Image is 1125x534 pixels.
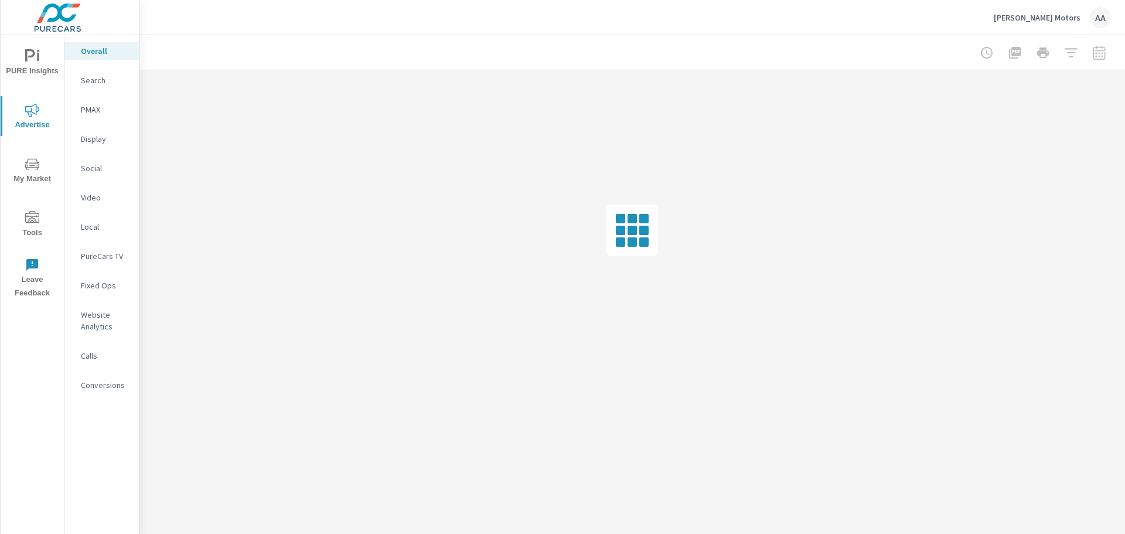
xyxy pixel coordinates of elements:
p: Fixed Ops [81,280,129,291]
div: Local [64,218,139,236]
p: Social [81,162,129,174]
p: Local [81,221,129,233]
div: Conversions [64,376,139,394]
p: Conversions [81,379,129,391]
span: My Market [4,157,60,186]
span: PURE Insights [4,49,60,78]
div: nav menu [1,35,64,305]
p: Overall [81,45,129,57]
div: Display [64,130,139,148]
p: PureCars TV [81,250,129,262]
div: AA [1090,7,1111,28]
div: Calls [64,347,139,365]
div: Website Analytics [64,306,139,335]
p: [PERSON_NAME] Motors [994,12,1080,23]
p: Calls [81,350,129,362]
div: PMAX [64,101,139,118]
div: PureCars TV [64,247,139,265]
div: Search [64,72,139,89]
div: Social [64,159,139,177]
div: Video [64,189,139,206]
p: Website Analytics [81,309,129,332]
span: Advertise [4,103,60,132]
div: Overall [64,42,139,60]
p: Video [81,192,129,203]
p: Search [81,74,129,86]
div: Fixed Ops [64,277,139,294]
p: Display [81,133,129,145]
span: Tools [4,211,60,240]
span: Leave Feedback [4,258,60,300]
p: PMAX [81,104,129,115]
